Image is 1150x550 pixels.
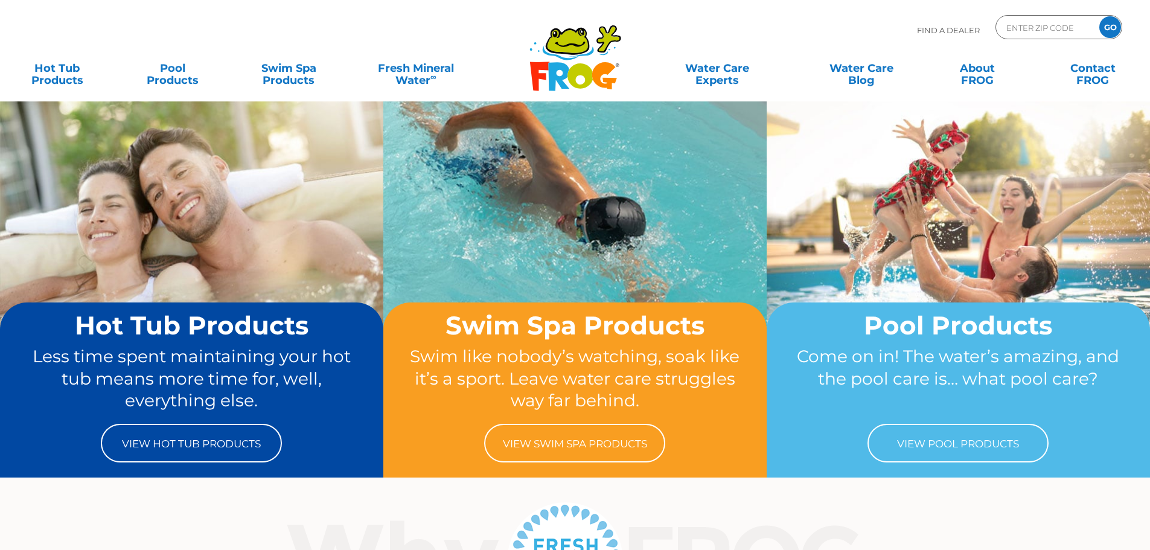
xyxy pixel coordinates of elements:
[128,56,218,80] a: PoolProducts
[917,15,980,45] p: Find A Dealer
[816,56,906,80] a: Water CareBlog
[790,312,1127,339] h2: Pool Products
[767,101,1150,387] img: home-banner-pool-short
[1048,56,1138,80] a: ContactFROG
[23,312,360,339] h2: Hot Tub Products
[1099,16,1121,38] input: GO
[1005,19,1087,36] input: Zip Code Form
[406,345,744,412] p: Swim like nobody’s watching, soak like it’s a sport. Leave water care struggles way far behind.
[359,56,472,80] a: Fresh MineralWater∞
[430,72,436,82] sup: ∞
[484,424,665,462] a: View Swim Spa Products
[932,56,1022,80] a: AboutFROG
[790,345,1127,412] p: Come on in! The water’s amazing, and the pool care is… what pool care?
[244,56,334,80] a: Swim SpaProducts
[12,56,102,80] a: Hot TubProducts
[867,424,1049,462] a: View Pool Products
[101,424,282,462] a: View Hot Tub Products
[644,56,790,80] a: Water CareExperts
[383,101,767,387] img: home-banner-swim-spa-short
[406,312,744,339] h2: Swim Spa Products
[23,345,360,412] p: Less time spent maintaining your hot tub means more time for, well, everything else.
